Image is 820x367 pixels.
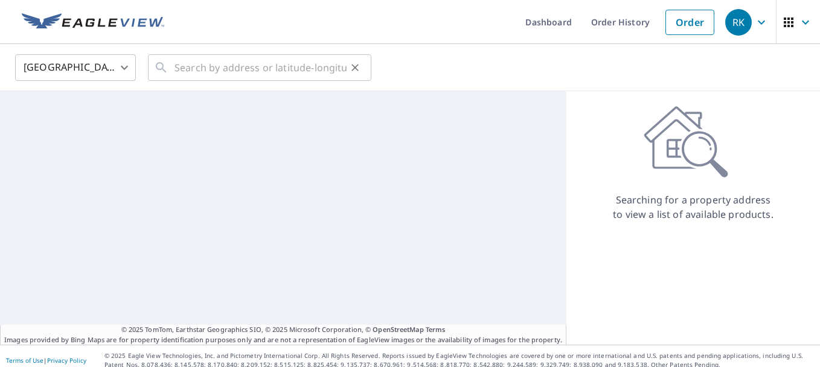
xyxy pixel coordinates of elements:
button: Clear [347,59,364,76]
a: Privacy Policy [47,356,86,365]
a: Terms of Use [6,356,43,365]
a: Terms [426,325,446,334]
p: Searching for a property address to view a list of available products. [612,193,774,222]
p: | [6,357,86,364]
span: © 2025 TomTom, Earthstar Geographics SIO, © 2025 Microsoft Corporation, © [121,325,446,335]
div: RK [725,9,752,36]
input: Search by address or latitude-longitude [175,51,347,85]
div: [GEOGRAPHIC_DATA] [15,51,136,85]
a: OpenStreetMap [373,325,423,334]
img: EV Logo [22,13,164,31]
a: Order [665,10,714,35]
